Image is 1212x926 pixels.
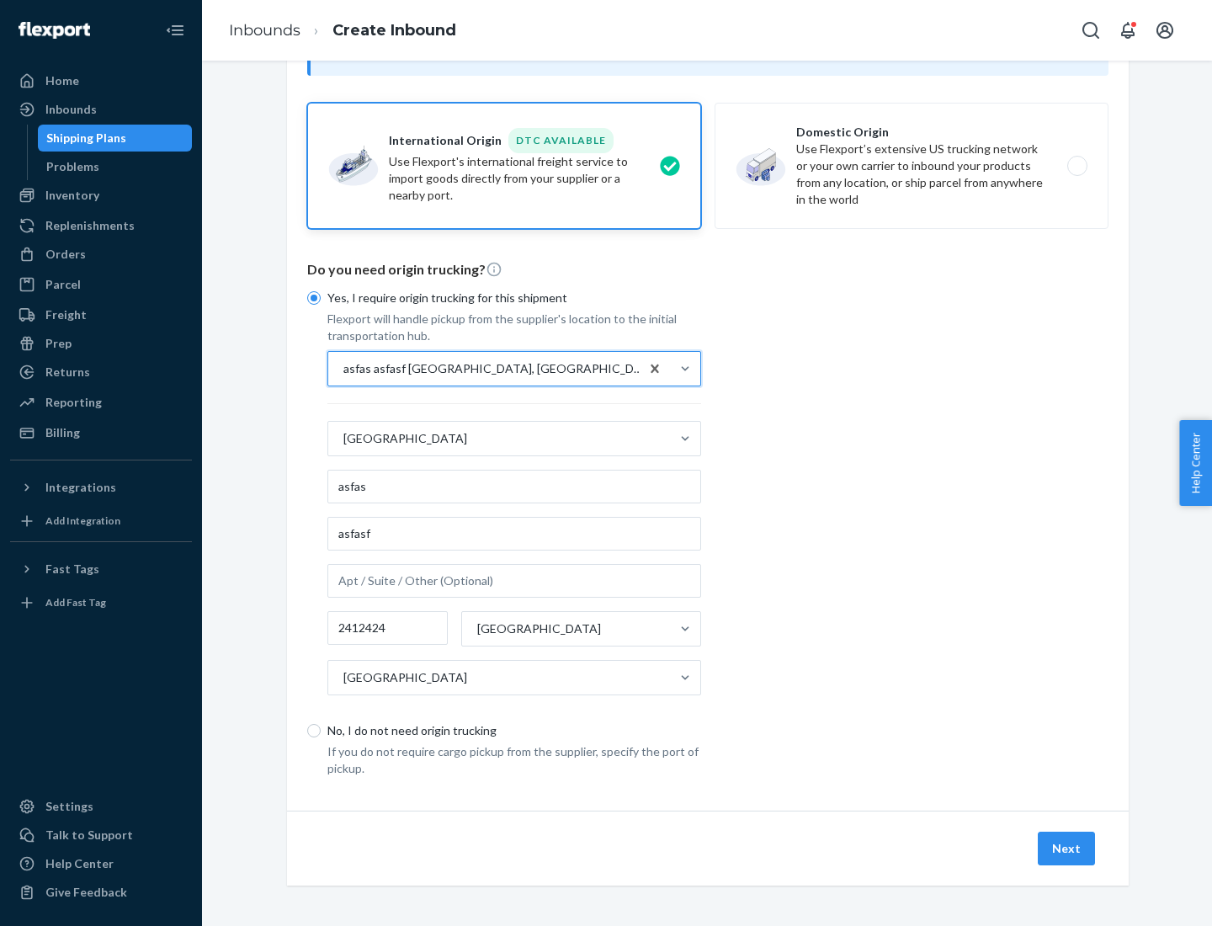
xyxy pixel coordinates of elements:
div: Give Feedback [45,884,127,901]
a: Problems [38,153,193,180]
input: Yes, I require origin trucking for this shipment [307,291,321,305]
p: Do you need origin trucking? [307,260,1108,279]
a: Returns [10,359,192,386]
a: Create Inbound [332,21,456,40]
p: Flexport will handle pickup from the supplier's location to the initial transportation hub. [327,311,701,344]
a: Talk to Support [10,822,192,849]
div: Reporting [45,394,102,411]
img: Flexport logo [19,22,90,39]
div: Prep [45,335,72,352]
a: Home [10,67,192,94]
a: Freight [10,301,192,328]
div: [GEOGRAPHIC_DATA] [477,620,601,637]
button: Fast Tags [10,556,192,583]
input: Address [327,517,701,551]
div: Add Integration [45,514,120,528]
div: Freight [45,306,87,323]
div: Replenishments [45,217,135,234]
div: Fast Tags [45,561,99,577]
div: Home [45,72,79,89]
button: Open Search Box [1074,13,1108,47]
div: Integrations [45,479,116,496]
span: Inbounding with your own carrier? [358,46,729,61]
div: Add Fast Tag [45,595,106,609]
div: [GEOGRAPHIC_DATA] [343,430,467,447]
a: Orders [10,241,192,268]
p: If you do not require cargo pickup from the supplier, specify the port of pickup. [327,743,701,777]
a: Help Center [10,850,192,877]
ol: breadcrumbs [215,6,470,56]
button: Give Feedback [10,879,192,906]
input: [GEOGRAPHIC_DATA] [476,620,477,637]
a: Add Fast Tag [10,589,192,616]
div: Inventory [45,187,99,204]
div: Settings [45,798,93,815]
a: Billing [10,419,192,446]
div: Orders [45,246,86,263]
a: Replenishments [10,212,192,239]
button: Help Center [1179,420,1212,506]
a: Inventory [10,182,192,209]
input: [GEOGRAPHIC_DATA] [342,430,343,447]
a: Prep [10,330,192,357]
div: Parcel [45,276,81,293]
a: Reporting [10,389,192,416]
button: Close Navigation [158,13,192,47]
input: No, I do not need origin trucking [307,724,321,737]
div: Shipping Plans [46,130,126,146]
div: Returns [45,364,90,381]
button: Next [1038,832,1095,865]
div: [GEOGRAPHIC_DATA] [343,669,467,686]
div: Billing [45,424,80,441]
button: Open account menu [1148,13,1182,47]
button: Integrations [10,474,192,501]
a: Add Integration [10,508,192,535]
a: Parcel [10,271,192,298]
p: Yes, I require origin trucking for this shipment [327,290,701,306]
input: [GEOGRAPHIC_DATA] [342,669,343,686]
div: asfas asfasf [GEOGRAPHIC_DATA], [GEOGRAPHIC_DATA] 2412424 [343,360,648,377]
div: Inbounds [45,101,97,118]
input: Postal Code [327,611,448,645]
a: Settings [10,793,192,820]
a: Inbounds [10,96,192,123]
a: Shipping Plans [38,125,193,152]
div: Problems [46,158,99,175]
div: Talk to Support [45,827,133,844]
a: Inbounds [229,21,300,40]
input: Apt / Suite / Other (Optional) [327,564,701,598]
input: Facility Name [327,470,701,503]
button: Open notifications [1111,13,1145,47]
div: Help Center [45,855,114,872]
p: No, I do not need origin trucking [327,722,701,739]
